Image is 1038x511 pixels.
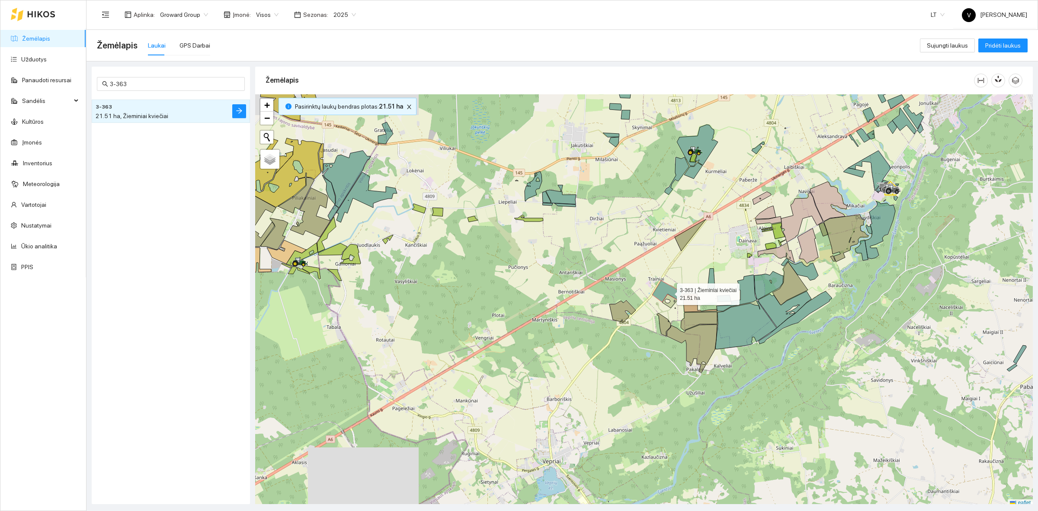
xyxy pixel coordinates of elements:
a: Žemėlapis [22,35,50,42]
a: Leaflet [1010,500,1031,506]
span: 3-363 [96,103,112,111]
span: Sujungti laukus [927,41,968,50]
button: menu-fold [97,6,114,23]
a: Inventorius [23,160,52,167]
span: − [264,112,270,123]
div: GPS Darbai [179,41,210,50]
a: Užduotys [21,56,47,63]
span: Pasirinktų laukų bendras plotas : [295,102,403,111]
a: PPIS [21,264,33,270]
a: Pridėti laukus [978,42,1028,49]
a: Zoom out [260,112,273,125]
span: Groward Group [160,8,208,21]
button: column-width [974,74,988,87]
a: Layers [260,150,279,169]
span: info-circle [285,103,292,109]
span: search [102,81,108,87]
span: calendar [294,11,301,18]
span: Sezonas : [303,10,328,19]
span: Žemėlapis [97,39,138,52]
div: Žemėlapis [266,68,974,93]
button: close [404,102,414,112]
span: Aplinka : [134,10,155,19]
span: close [404,104,414,110]
span: Visos [256,8,279,21]
span: Sandėlis [22,92,71,109]
button: Pridėti laukus [978,39,1028,52]
span: layout [125,11,131,18]
b: 21.51 ha [379,103,403,110]
a: Vartotojai [21,201,46,208]
span: Pridėti laukus [985,41,1021,50]
span: 2025 [333,8,356,21]
button: Initiate a new search [260,131,273,144]
a: Meteorologija [23,180,60,187]
span: LT [931,8,945,21]
button: Sujungti laukus [920,39,975,52]
span: arrow-right [236,107,243,116]
span: menu-fold [102,11,109,19]
a: Zoom in [260,99,273,112]
input: Paieška [110,79,240,89]
a: Įmonės [22,139,42,146]
a: Sujungti laukus [920,42,975,49]
a: Nustatymai [21,222,51,229]
a: Ūkio analitika [21,243,57,250]
button: arrow-right [232,104,246,118]
span: shop [224,11,231,18]
span: column-width [974,77,987,84]
span: V [967,8,971,22]
a: Panaudoti resursai [22,77,71,84]
span: [PERSON_NAME] [962,11,1027,18]
span: 21.51 ha, Žieminiai kviečiai [96,112,168,119]
span: Įmonė : [233,10,251,19]
a: Kultūros [22,118,44,125]
span: + [264,100,270,110]
div: Laukai [148,41,166,50]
